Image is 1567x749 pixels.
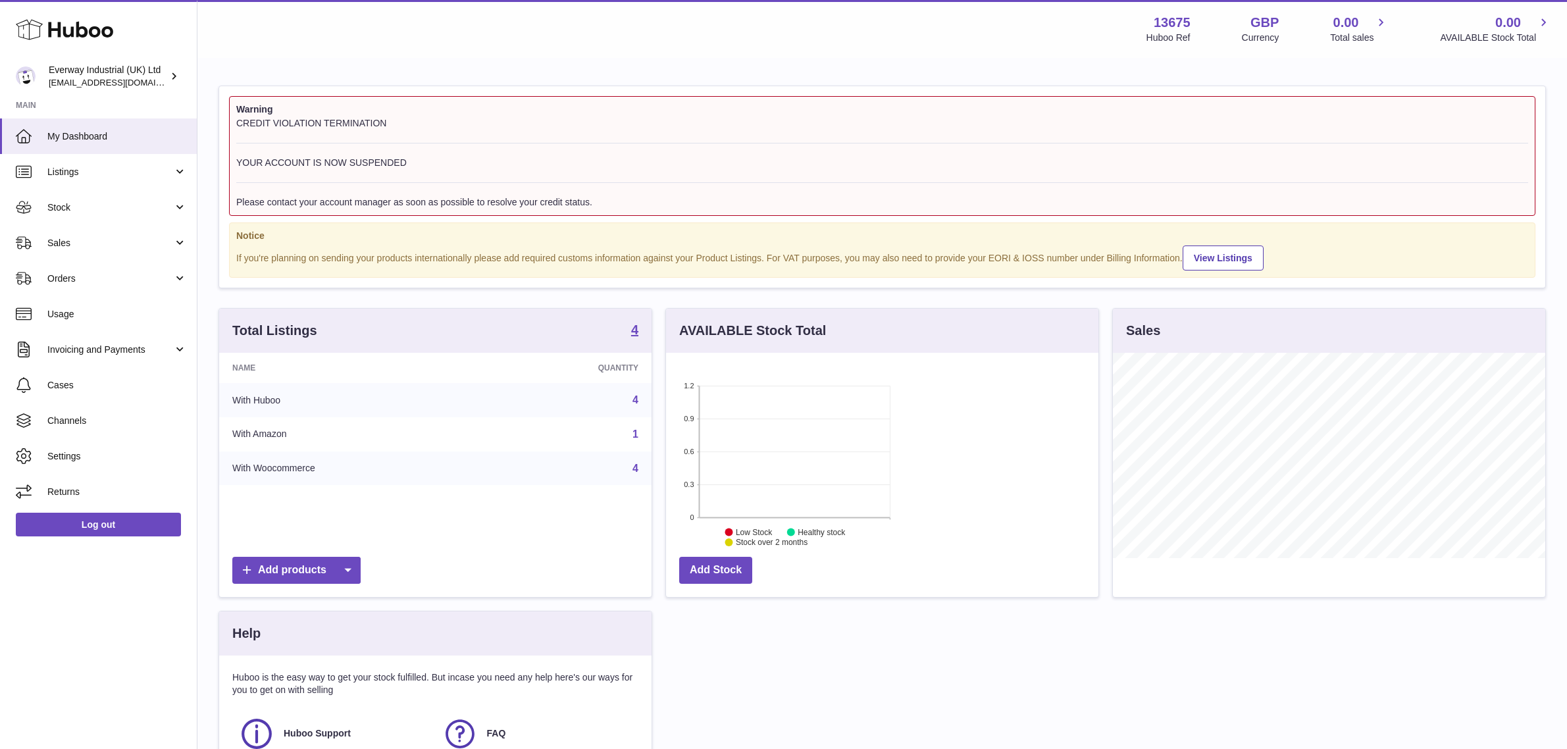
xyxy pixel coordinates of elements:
text: 0.6 [684,448,694,455]
a: Log out [16,513,181,536]
span: Listings [47,166,173,178]
span: 0.00 [1333,14,1374,32]
strong: GBP [1250,14,1279,32]
td: With Huboo [219,383,488,417]
text: 0.9 [684,415,694,423]
span: Cases [47,379,187,392]
span: FAQ [487,727,506,740]
h3: Help [232,625,261,642]
a: View Listings [1183,245,1264,271]
td: With Amazon [219,417,488,452]
span: 0.00 [1495,14,1536,32]
strong: 13675 [1154,14,1191,32]
a: 0.00 Total sales [1330,14,1389,44]
div: Currency [1242,32,1279,44]
span: Channels [47,415,187,427]
span: Orders [47,272,173,285]
a: 4 [631,323,638,339]
span: Settings [47,450,187,463]
span: My Dashboard [47,130,187,143]
text: Healthy stock [798,528,846,537]
strong: Warning [236,103,1528,116]
th: Quantity [488,353,652,383]
span: Stock [47,201,173,214]
a: Add Stock [679,557,752,584]
a: 4 [632,463,638,474]
strong: 4 [631,323,638,336]
div: Huboo Ref [1146,32,1191,44]
span: Sales [47,237,173,249]
a: 0.00 AVAILABLE Stock Total [1440,14,1551,44]
span: AVAILABLE Stock Total [1440,32,1551,44]
span: [EMAIL_ADDRESS][DOMAIN_NAME] [49,77,193,88]
img: internalAdmin-13675@internal.huboo.com [16,66,36,86]
div: Everway Industrial (UK) Ltd [49,64,167,89]
div: If you're planning on sending your products internationally please add required customs informati... [236,244,1528,271]
p: Huboo is the easy way to get your stock fulfilled. But incase you need any help here's our ways f... [232,671,638,696]
h3: AVAILABLE Stock Total [679,322,826,340]
text: 0.3 [684,480,694,488]
h3: Sales [1126,322,1160,340]
a: 1 [632,428,638,440]
span: Huboo Support [284,727,351,740]
text: 0 [690,513,694,521]
a: 4 [632,394,638,405]
span: Returns [47,486,187,498]
text: 1.2 [684,382,694,390]
text: Stock over 2 months [736,538,808,547]
div: CREDIT VIOLATION TERMINATION YOUR ACCOUNT IS NOW SUSPENDED Please contact your account manager as... [236,117,1528,209]
h3: Total Listings [232,322,317,340]
span: Total sales [1330,32,1389,44]
a: Add products [232,557,361,584]
td: With Woocommerce [219,452,488,486]
text: Low Stock [736,528,773,537]
span: Usage [47,308,187,321]
th: Name [219,353,488,383]
strong: Notice [236,230,1528,242]
span: Invoicing and Payments [47,344,173,356]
